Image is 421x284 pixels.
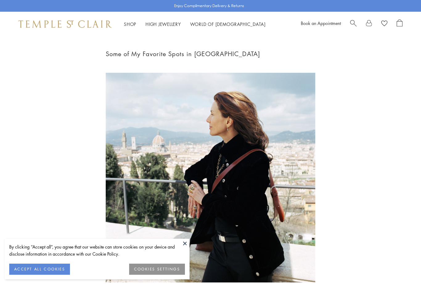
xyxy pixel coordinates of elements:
[106,49,315,59] h1: Some of My Favorite Spots in [GEOGRAPHIC_DATA]
[301,20,341,26] a: Book an Appointment
[174,3,244,9] p: Enjoy Complimentary Delivery & Returns
[397,19,403,29] a: Open Shopping Bag
[145,21,181,27] a: High JewelleryHigh Jewellery
[350,19,357,29] a: Search
[381,19,387,29] a: View Wishlist
[18,20,112,28] img: Temple St. Clair
[390,255,415,278] iframe: Gorgias live chat messenger
[9,243,185,257] div: By clicking “Accept all”, you agree that our website can store cookies on your device and disclos...
[124,20,266,28] nav: Main navigation
[190,21,266,27] a: World of [DEMOGRAPHIC_DATA]World of [DEMOGRAPHIC_DATA]
[124,21,136,27] a: ShopShop
[129,264,185,275] button: COOKIES SETTINGS
[9,264,70,275] button: ACCEPT ALL COOKIES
